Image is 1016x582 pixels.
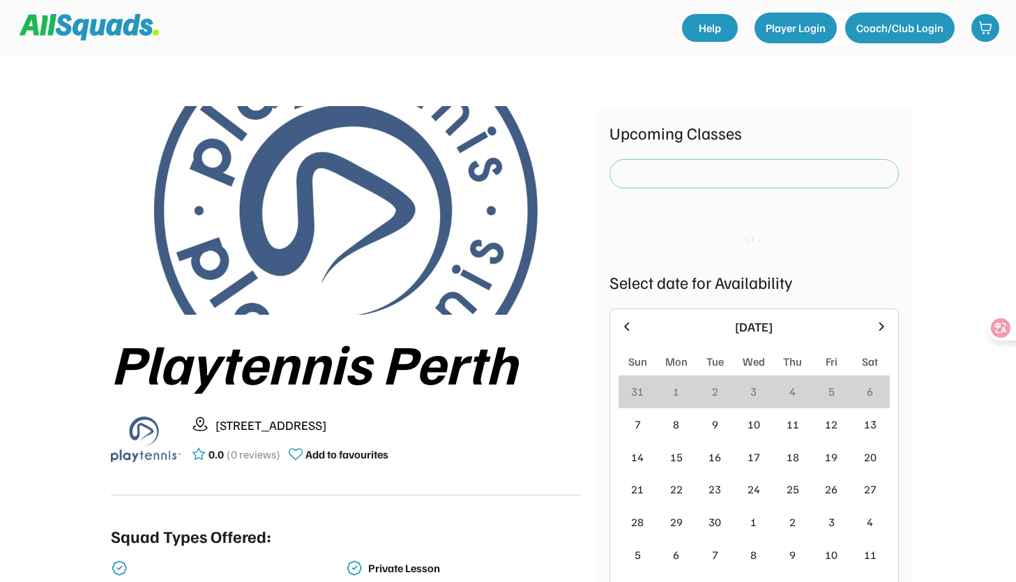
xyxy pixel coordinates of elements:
[748,481,760,498] div: 24
[867,514,873,530] div: 4
[305,446,388,463] div: Add to favourites
[825,481,837,498] div: 26
[978,21,992,35] img: shopping-cart-01%20%281%29.svg
[631,481,644,498] div: 21
[864,449,877,465] div: 20
[789,546,796,563] div: 9
[828,514,835,530] div: 3
[682,14,738,42] a: Help
[706,353,724,370] div: Tue
[862,353,878,370] div: Sat
[712,416,718,433] div: 9
[665,353,688,370] div: Mon
[789,514,796,530] div: 2
[748,449,760,465] div: 17
[631,449,644,465] div: 14
[825,449,837,465] div: 19
[825,416,837,433] div: 12
[670,481,683,498] div: 22
[20,14,159,40] img: Squad%20Logo.svg
[828,383,835,400] div: 5
[208,446,224,463] div: 0.0
[227,446,280,463] div: (0 reviews)
[631,514,644,530] div: 28
[154,106,538,315] img: playtennis%20blue%20logo%204.jpg
[673,383,679,400] div: 1
[864,481,877,498] div: 27
[609,120,899,145] div: Upcoming Classes
[789,383,796,400] div: 4
[708,449,721,465] div: 16
[346,560,363,576] img: check-verified-01.svg
[673,416,679,433] div: 8
[111,404,181,474] img: playtennis%20blue%20logo%201.png
[864,416,877,433] div: 13
[825,546,837,563] div: 10
[748,416,760,433] div: 10
[845,13,955,43] button: Coach/Club Login
[215,416,582,435] div: [STREET_ADDRESS]
[635,416,641,433] div: 7
[712,383,718,400] div: 2
[750,514,757,530] div: 1
[635,546,641,563] div: 5
[708,481,721,498] div: 23
[787,416,799,433] div: 11
[673,546,679,563] div: 6
[631,383,644,400] div: 31
[783,353,802,370] div: Thu
[755,13,837,43] button: Player Login
[750,546,757,563] div: 8
[670,449,683,465] div: 15
[111,523,271,549] div: Squad Types Offered:
[750,383,757,400] div: 3
[609,269,899,294] div: Select date for Availability
[864,546,877,563] div: 11
[111,331,582,393] div: Playtennis Perth
[368,562,579,575] div: Private Lesson
[642,318,866,336] div: [DATE]
[111,560,128,576] img: check-verified-01.svg
[826,353,837,370] div: Fri
[712,546,718,563] div: 7
[708,514,721,530] div: 30
[670,514,683,530] div: 29
[743,353,765,370] div: Wed
[867,383,873,400] div: 6
[628,353,647,370] div: Sun
[787,449,799,465] div: 18
[787,481,799,498] div: 25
